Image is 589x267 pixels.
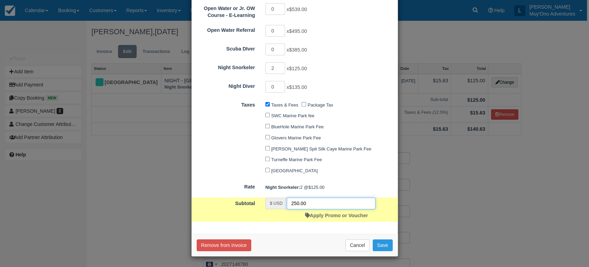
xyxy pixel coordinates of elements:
label: Taxes [192,99,260,109]
input: Open Water Referral [265,25,285,37]
label: Open Water Referral [192,24,260,34]
label: Open Water or Jr. OW Course - E-Learning [192,2,260,19]
label: BlueHole Marine Park Fee [271,124,324,129]
span: $135.00 [289,84,307,90]
label: SWC Marine Park fee [271,113,314,118]
button: Save [373,239,393,251]
span: $495.00 [289,28,307,34]
label: Package Tax [307,102,333,108]
span: $125.00 [308,185,325,190]
span: $385.00 [289,47,307,53]
input: Open Water or Jr. OW Course - E-Learning [265,3,285,15]
small: $ USD [270,201,283,206]
input: Night Diver [265,81,285,93]
label: Scuba DIver [192,43,260,53]
label: Taxes & Fees [271,102,298,108]
span: $539.00 [289,7,307,12]
strong: Night Snorkeler [265,185,300,190]
button: Cancel [345,239,370,251]
label: Glovers Marine Park Fee [271,135,321,140]
input: Scuba DIver [265,44,285,55]
span: x [286,47,307,53]
label: Turneffe Marine Park Fee [271,157,322,162]
label: Subtotal [192,197,260,207]
input: Night Snorkeler [265,62,285,74]
span: x [286,7,307,12]
div: 2 @ [260,182,398,193]
label: [PERSON_NAME] Spit Silk Caye Marine Park Fee [271,146,371,151]
label: [GEOGRAPHIC_DATA] [271,168,318,173]
label: Rate [192,181,260,191]
button: Remove from Invoice [197,239,251,251]
span: x [286,66,307,71]
span: x [286,84,307,90]
label: Night Snorkeler [192,62,260,71]
label: Night Diver [192,80,260,90]
a: Apply Promo or Voucher [305,213,368,218]
span: $125.00 [289,66,307,71]
span: x [286,28,307,34]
